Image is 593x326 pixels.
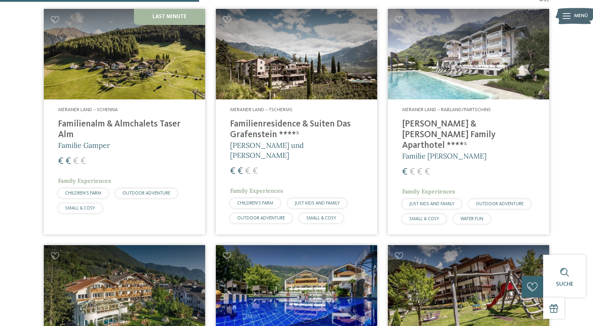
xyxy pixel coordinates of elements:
img: Familienhotels gesucht? Hier findet ihr die besten! [216,9,377,100]
span: SMALL & COSY [409,217,439,221]
span: € [80,157,86,166]
img: Familienhotels gesucht? Hier findet ihr die besten! [44,9,205,100]
span: SMALL & COSY [306,216,336,221]
span: € [230,167,235,176]
span: Family Experiences [230,187,283,194]
span: Suche [556,281,573,287]
span: € [245,167,250,176]
span: € [58,157,63,166]
span: € [410,167,415,177]
a: Familienhotels gesucht? Hier findet ihr die besten! Meraner Land – Rabland/Partschins [PERSON_NAM... [388,9,549,234]
a: Familienhotels gesucht? Hier findet ihr die besten! Meraner Land – Tscherms Familienresidence & S... [216,9,377,234]
h4: Familienresidence & Suiten Das Grafenstein ****ˢ [230,119,363,140]
span: SMALL & COSY [65,206,95,211]
span: OUTDOOR ADVENTURE [237,216,285,221]
span: WATER FUN [461,217,483,221]
img: Familienhotels gesucht? Hier findet ihr die besten! [388,9,549,100]
span: CHILDREN’S FARM [237,201,273,206]
span: € [253,167,258,176]
span: € [66,157,71,166]
span: Family Experiences [402,188,455,195]
span: Familie Gamper [58,141,110,150]
span: Meraner Land – Rabland/Partschins [402,107,491,112]
span: Meraner Land – Schenna [58,107,118,112]
span: [PERSON_NAME] und [PERSON_NAME] [230,141,304,160]
span: JUST KIDS AND FAMILY [409,202,454,206]
a: Familienhotels gesucht? Hier findet ihr die besten! Last Minute Meraner Land – Schenna Familienal... [44,9,205,234]
span: JUST KIDS AND FAMILY [295,201,340,206]
span: € [417,167,422,177]
span: € [402,167,407,177]
span: Family Experiences [58,177,111,184]
span: OUTDOOR ADVENTURE [123,191,170,196]
span: € [73,157,78,166]
span: CHILDREN’S FARM [65,191,101,196]
span: € [238,167,243,176]
span: OUTDOOR ADVENTURE [476,202,524,206]
h4: Familienalm & Almchalets Taser Alm [58,119,191,140]
h4: [PERSON_NAME] & [PERSON_NAME] Family Aparthotel ****ˢ [402,119,535,151]
span: Meraner Land – Tscherms [230,107,292,112]
span: Familie [PERSON_NAME] [402,151,487,160]
span: € [425,167,430,177]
